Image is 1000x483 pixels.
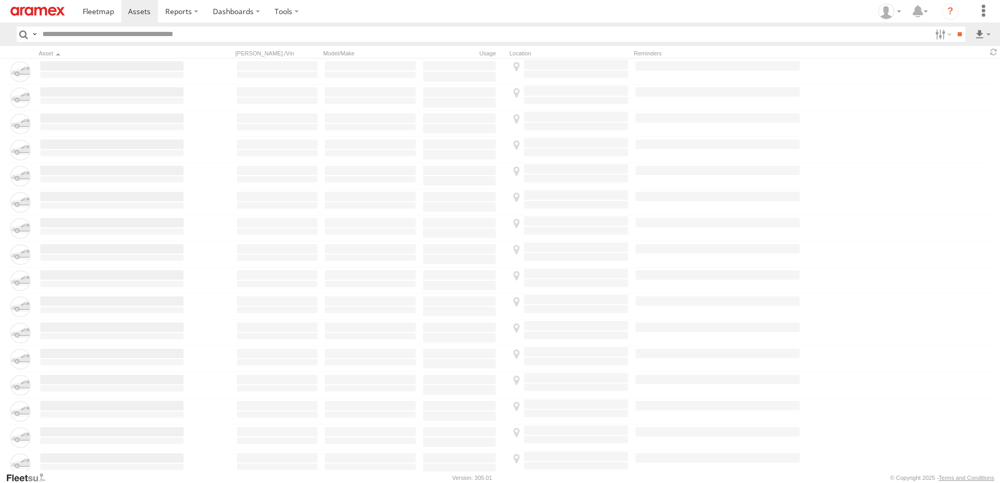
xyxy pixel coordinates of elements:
i: ? [942,3,959,20]
div: Location [509,50,630,57]
div: Version: 305.01 [452,475,492,481]
a: Terms and Conditions [939,475,994,481]
span: Refresh [987,47,1000,57]
div: Model/Make [323,50,417,57]
div: [PERSON_NAME]./Vin [235,50,319,57]
div: © Copyright 2025 - [890,475,994,481]
label: Search Query [30,27,39,42]
img: aramex-logo.svg [10,7,65,16]
div: Nejah Benkhalifa [874,4,905,19]
a: Visit our Website [6,473,54,483]
div: Usage [422,50,505,57]
label: Export results as... [974,27,992,42]
div: Click to Sort [39,50,185,57]
div: Reminders [634,50,801,57]
label: Search Filter Options [931,27,953,42]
